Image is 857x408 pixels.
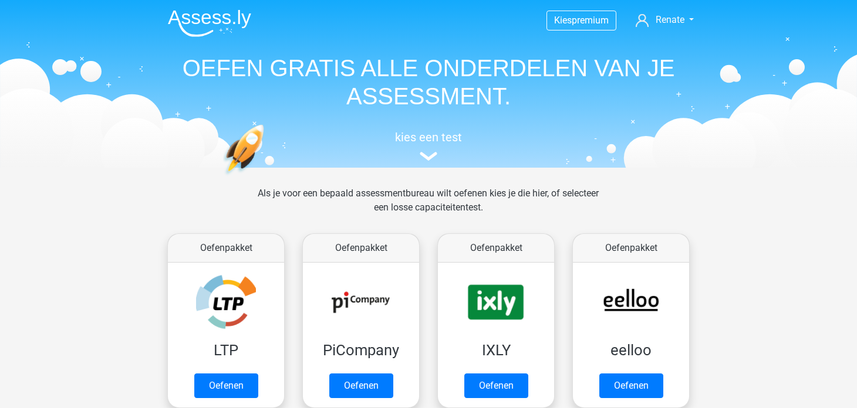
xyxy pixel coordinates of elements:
[248,186,608,229] div: Als je voor een bepaald assessmentbureau wilt oefenen kies je die hier, of selecteer een losse ca...
[656,14,684,25] span: Renate
[158,130,699,161] a: kies een test
[158,54,699,110] h1: OEFEN GRATIS ALLE ONDERDELEN VAN JE ASSESSMENT.
[168,9,251,37] img: Assessly
[547,12,616,28] a: Kiespremium
[631,13,699,27] a: Renate
[158,130,699,144] h5: kies een test
[464,373,528,398] a: Oefenen
[420,152,437,161] img: assessment
[599,373,663,398] a: Oefenen
[554,15,572,26] span: Kies
[572,15,609,26] span: premium
[194,373,258,398] a: Oefenen
[223,124,309,230] img: oefenen
[329,373,393,398] a: Oefenen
